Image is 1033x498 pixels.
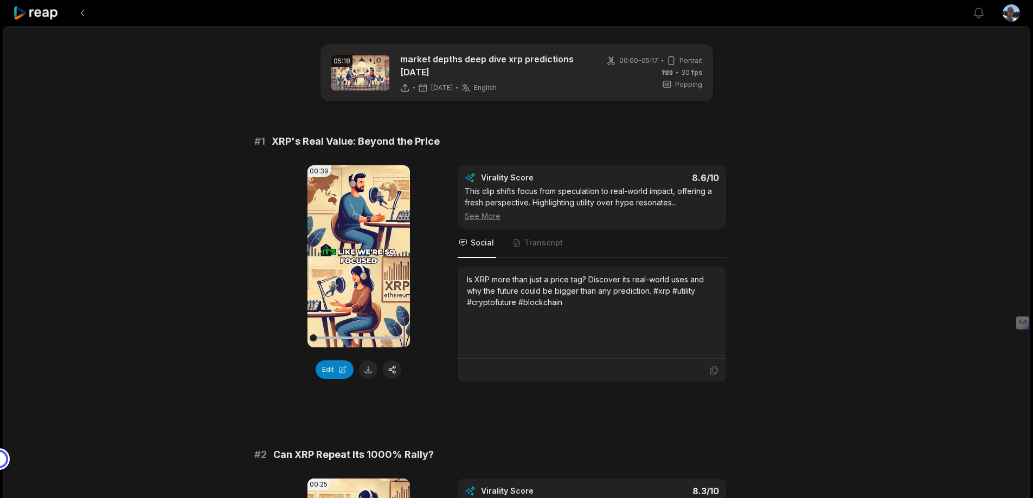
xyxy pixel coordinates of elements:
span: # 1 [254,134,265,149]
span: Popping [675,80,702,89]
div: Virality Score [481,172,598,183]
div: 05:18 [331,55,352,67]
p: market depths deep dive xrp predictions [DATE] [400,53,587,79]
span: Can XRP Repeat Its 1000% Rally? [273,447,434,462]
span: [DATE] [431,83,453,92]
div: This clip shifts focus from speculation to real-world impact, offering a fresh perspective. Highl... [465,185,719,222]
span: Transcript [524,237,563,248]
span: 30 [681,68,702,77]
span: XRP's Real Value: Beyond the Price [272,134,440,149]
span: # 2 [254,447,267,462]
span: English [474,83,497,92]
div: See More [465,210,719,222]
nav: Tabs [458,229,726,258]
div: Is XRP more than just a price tag? Discover its real-world uses and why the future could be bigge... [467,274,717,308]
div: 8.6 /10 [602,172,719,183]
span: Social [471,237,494,248]
span: 00:00 - 05:17 [619,56,658,66]
span: fps [691,68,702,76]
div: Virality Score [481,486,598,496]
button: Edit [316,360,354,379]
iframe: Intercom live chat [996,461,1022,487]
span: Portrait [679,56,702,66]
video: Your browser does not support mp4 format. [307,165,410,347]
div: 8.3 /10 [602,486,719,496]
